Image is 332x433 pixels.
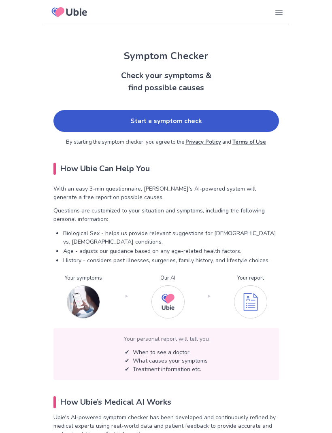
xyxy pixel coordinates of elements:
h2: How Ubie Can Help You [53,163,279,175]
h2: Check your symptoms & find possible causes [44,70,289,94]
img: You get your personalized report [234,285,267,318]
p: By starting the symptom checker, you agree to the and [53,138,279,146]
h2: How Ubie’s Medical AI Works [53,396,279,408]
p: Your report [234,274,267,282]
a: Privacy Policy [185,138,221,146]
p: Your symptoms [65,274,102,282]
p: Questions are customized to your situation and symptoms, including the following personal informa... [53,206,279,223]
p: Your personal report will tell you [60,335,272,343]
img: Input your symptoms [67,285,100,318]
p: ✔ When to see a doctor [125,348,208,357]
p: Biological Sex - helps us provide relevant suggestions for [DEMOGRAPHIC_DATA] vs. [DEMOGRAPHIC_DA... [63,229,279,246]
img: Our AI checks your symptoms [151,285,185,318]
p: Age - adjusts our guidance based on any age-related health factors. [63,247,279,255]
p: ✔︎ Treatment information etc. [125,365,208,374]
p: ✔︎ What causes your symptoms [125,357,208,365]
p: History - considers past illnesses, surgeries, family history, and lifestyle choices. [63,256,279,265]
h1: Symptom Checker [44,49,289,63]
a: Terms of Use [232,138,266,146]
a: Start a symptom check [53,110,279,132]
p: Our AI [151,274,185,282]
p: With an easy 3-min questionnaire, [PERSON_NAME]'s AI-powered system will generate a free report o... [53,185,279,202]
